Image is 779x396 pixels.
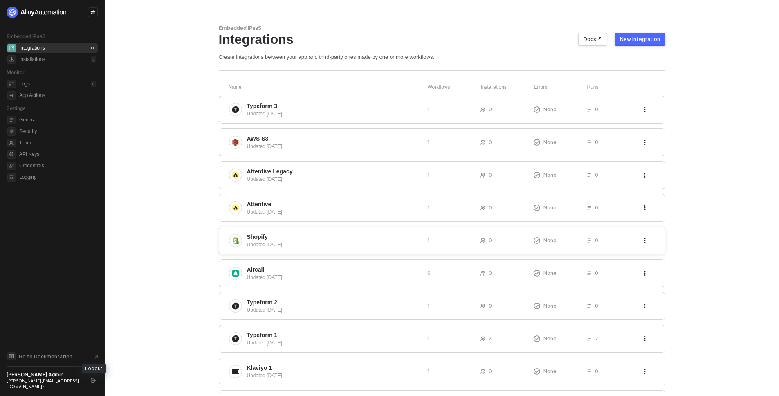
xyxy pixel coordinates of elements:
[584,36,602,43] div: Docs ↗
[534,106,540,113] span: icon-exclamation
[91,81,96,87] div: 0
[587,205,592,210] span: icon-list
[7,378,83,389] div: [PERSON_NAME][EMAIL_ADDRESS][DOMAIN_NAME] •
[543,204,557,211] span: None
[247,208,421,216] div: Updated [DATE]
[247,167,293,175] span: Attentive Legacy
[587,336,592,341] span: icon-list
[19,161,96,171] span: Credentials
[7,80,16,88] span: icon-logs
[90,10,95,15] span: icon-swap
[247,372,421,379] div: Updated [DATE]
[7,162,16,170] span: credentials
[7,127,16,136] span: security
[642,369,647,374] span: icon-threedots
[480,369,485,374] span: icon-users
[247,135,269,143] span: AWS S3
[427,270,431,277] span: 0
[534,303,540,309] span: icon-exclamation
[247,200,272,208] span: Attentive
[247,233,268,241] span: Shopify
[615,33,665,46] button: New Integration
[427,237,430,244] span: 1
[587,140,592,145] span: icon-list
[7,371,83,378] div: [PERSON_NAME] Admin
[480,336,485,341] span: icon-users
[543,237,557,244] span: None
[489,204,492,211] span: 0
[7,69,25,75] span: Monitor
[7,33,46,39] span: Embedded iPaaS
[543,302,557,309] span: None
[19,172,96,182] span: Logging
[19,81,30,88] div: Logs
[595,171,598,178] span: 0
[427,302,430,309] span: 1
[543,171,557,178] span: None
[247,339,421,346] div: Updated [DATE]
[219,25,665,32] div: Embedded iPaaS
[543,270,557,277] span: None
[480,238,485,243] span: icon-users
[534,84,587,91] div: Errors
[480,271,485,276] span: icon-users
[489,171,492,178] span: 0
[642,107,647,112] span: icon-threedots
[587,173,592,178] span: icon-list
[481,84,534,91] div: Installations
[232,139,239,146] img: integration-icon
[247,298,277,306] span: Typeform 2
[489,368,492,375] span: 0
[247,364,272,372] span: Klaviyo 1
[642,336,647,341] span: icon-threedots
[534,237,540,244] span: icon-exclamation
[578,33,607,46] button: Docs ↗
[247,265,265,274] span: Aircall
[19,45,45,52] div: Integrations
[232,204,239,211] img: integration-icon
[232,335,239,342] img: integration-icon
[427,171,430,178] span: 1
[7,55,16,64] span: installations
[427,106,430,113] span: 1
[19,92,45,99] div: App Actions
[587,84,643,91] div: Runs
[7,150,16,159] span: api-key
[232,368,239,375] img: integration-icon
[247,274,421,281] div: Updated [DATE]
[247,102,277,110] span: Typeform 3
[587,304,592,308] span: icon-list
[427,204,430,211] span: 1
[489,139,492,146] span: 0
[620,36,660,43] div: New Integration
[7,352,16,360] span: documentation
[232,106,239,113] img: integration-icon
[534,270,540,277] span: icon-exclamation
[595,335,598,342] span: 7
[534,139,540,146] span: icon-exclamation
[595,270,598,277] span: 0
[480,304,485,308] span: icon-users
[229,84,428,91] div: Name
[19,56,45,63] div: Installations
[534,172,540,178] span: icon-exclamation
[543,368,557,375] span: None
[480,205,485,210] span: icon-users
[232,237,239,244] img: integration-icon
[595,106,598,113] span: 0
[7,44,16,52] span: integrations
[247,306,421,314] div: Updated [DATE]
[232,171,239,179] img: integration-icon
[428,84,481,91] div: Workflows
[232,302,239,310] img: integration-icon
[489,335,492,342] span: 2
[595,139,598,146] span: 0
[247,110,421,117] div: Updated [DATE]
[92,353,100,361] span: document-arrow
[82,364,106,373] div: Logout
[534,368,540,375] span: icon-exclamation
[595,302,598,309] span: 0
[595,368,598,375] span: 0
[489,237,492,244] span: 0
[7,91,16,100] span: icon-app-actions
